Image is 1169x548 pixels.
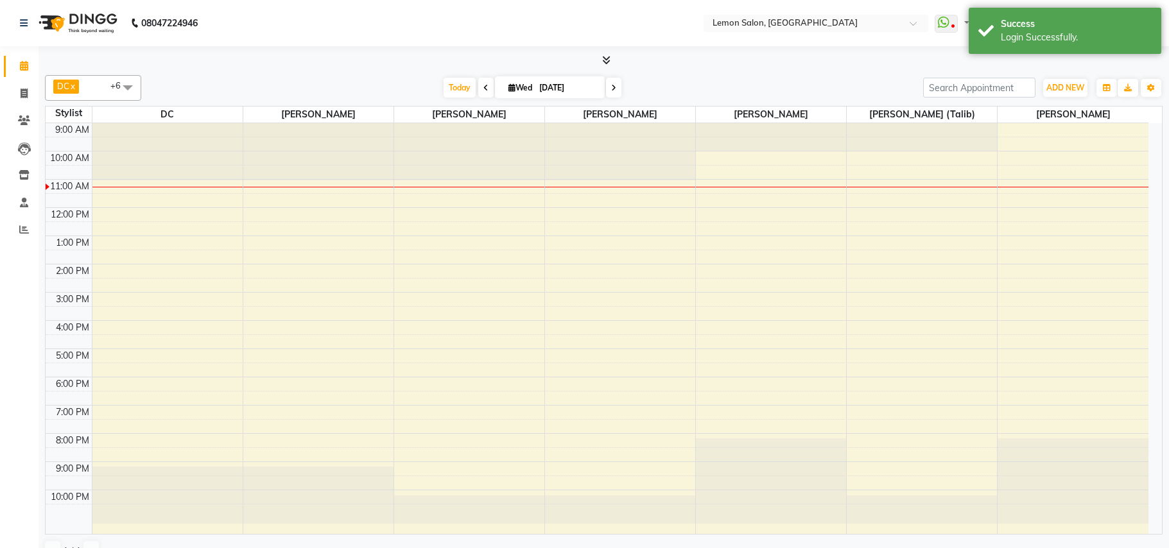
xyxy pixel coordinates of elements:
input: 2025-09-03 [535,78,600,98]
span: [PERSON_NAME] [998,107,1148,123]
div: 2:00 PM [53,264,92,278]
span: ADD NEW [1046,83,1084,92]
div: 11:00 AM [48,180,92,193]
div: 1:00 PM [53,236,92,250]
span: DC [57,81,69,91]
div: 12:00 PM [48,208,92,221]
span: Today [444,78,476,98]
div: 10:00 PM [48,490,92,504]
div: Login Successfully. [1001,31,1152,44]
a: x [69,81,75,91]
div: 6:00 PM [53,377,92,391]
span: +6 [110,80,130,90]
span: Wed [505,83,535,92]
div: 3:00 PM [53,293,92,306]
div: 7:00 PM [53,406,92,419]
span: [PERSON_NAME] [243,107,394,123]
b: 08047224946 [141,5,198,41]
span: [PERSON_NAME] [545,107,695,123]
div: 9:00 AM [53,123,92,137]
span: [PERSON_NAME] (Talib) [847,107,997,123]
span: DC [92,107,243,123]
div: 4:00 PM [53,321,92,334]
input: Search Appointment [923,78,1035,98]
div: 10:00 AM [48,151,92,165]
div: 8:00 PM [53,434,92,447]
div: Success [1001,17,1152,31]
div: 9:00 PM [53,462,92,475]
div: Stylist [46,107,92,120]
span: [PERSON_NAME] [394,107,544,123]
span: [PERSON_NAME] [696,107,846,123]
button: ADD NEW [1043,79,1087,97]
div: 5:00 PM [53,349,92,363]
img: logo [33,5,121,41]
